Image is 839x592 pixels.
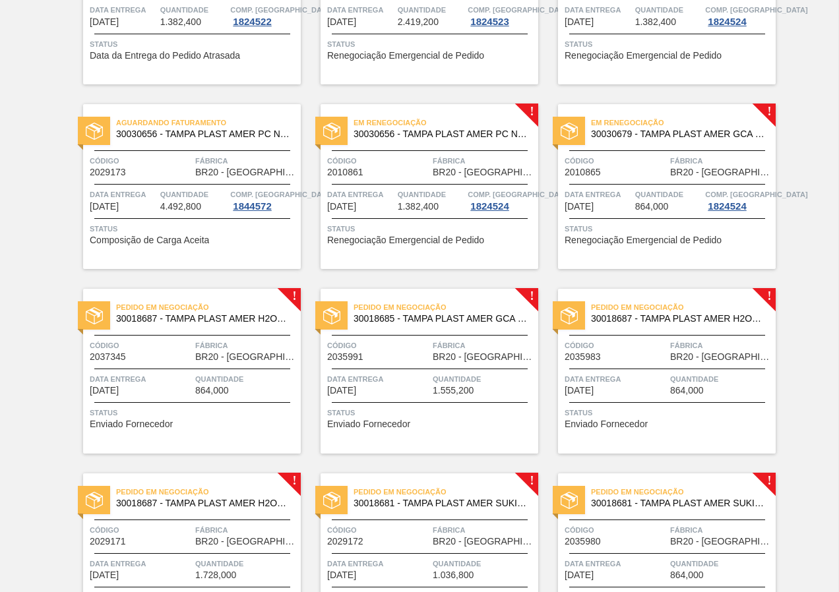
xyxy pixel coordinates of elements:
[195,167,297,177] span: BR20 - Sapucaia
[565,406,772,419] span: Status
[116,314,290,324] span: 30018687 - TAMPA PLAST AMER H2OH LIMAO S/LINER
[591,314,765,324] span: 30018687 - TAMPA PLAST AMER H2OH LIMAO S/LINER
[116,129,290,139] span: 30030656 - TAMPA PLAST AMER PC NIV24
[195,372,297,386] span: Quantidade
[398,3,465,16] span: Quantidade
[195,386,229,396] span: 864,000
[565,235,722,245] span: Renegociação Emergencial de Pedido
[565,386,594,396] span: 02/10/2025
[195,537,297,547] span: BR20 - Sapucaia
[327,570,356,580] span: 02/10/2025
[354,301,538,314] span: Pedido em Negociação
[90,557,192,570] span: Data entrega
[565,419,648,429] span: Enviado Fornecedor
[301,289,538,454] a: !statusPedido em Negociação30018685 - TAMPA PLAST AMER GCA S/LINERCódigo2035991FábricaBR20 - [GEO...
[565,51,722,61] span: Renegociação Emergencial de Pedido
[635,17,676,27] span: 1.382,400
[565,339,667,352] span: Código
[195,570,236,580] span: 1.728,000
[301,104,538,269] a: !statusEm renegociação30030656 - TAMPA PLAST AMER PC NIV24Código2010861FábricaBR20 - [GEOGRAPHIC_...
[670,352,772,362] span: BR20 - Sapucaia
[705,201,749,212] div: 1824524
[468,188,570,201] span: Comp. Carga
[468,3,570,16] span: Comp. Carga
[86,307,103,324] img: status
[433,557,535,570] span: Quantidade
[90,222,297,235] span: Status
[565,167,601,177] span: 2010865
[63,104,301,269] a: statusAguardando Faturamento30030656 - TAMPA PLAST AMER PC NIV24Código2029173FábricaBR20 - [GEOGR...
[195,154,297,167] span: Fábrica
[635,3,702,16] span: Quantidade
[230,3,332,16] span: Comp. Carga
[565,352,601,362] span: 2035983
[705,188,772,212] a: Comp. [GEOGRAPHIC_DATA]1824524
[433,523,535,537] span: Fábrica
[327,202,356,212] span: 30/09/2025
[433,372,535,386] span: Quantidade
[565,222,772,235] span: Status
[90,202,119,212] span: 30/09/2025
[90,3,157,16] span: Data entrega
[433,154,535,167] span: Fábrica
[90,419,173,429] span: Enviado Fornecedor
[538,104,776,269] a: !statusEm renegociação30030679 - TAMPA PLAST AMER GCA ZERO NIV24Código2010865FábricaBR20 - [GEOGR...
[327,386,356,396] span: 01/10/2025
[591,301,776,314] span: Pedido em Negociação
[398,202,439,212] span: 1.382,400
[327,51,484,61] span: Renegociação Emergencial de Pedido
[433,386,474,396] span: 1.555,200
[561,492,578,509] img: status
[63,289,301,454] a: !statusPedido em Negociação30018687 - TAMPA PLAST AMER H2OH LIMAO S/LINERCódigo2037345FábricaBR20...
[433,570,474,580] span: 1.036,800
[565,537,601,547] span: 2035980
[90,235,209,245] span: Composição de Carga Aceita
[327,154,429,167] span: Código
[591,116,776,129] span: Em renegociação
[230,3,297,27] a: Comp. [GEOGRAPHIC_DATA]1824522
[433,352,535,362] span: BR20 - Sapucaia
[635,202,669,212] span: 864,000
[90,17,119,27] span: 10/09/2025
[327,235,484,245] span: Renegociação Emergencial de Pedido
[327,167,363,177] span: 2010861
[670,386,704,396] span: 864,000
[86,492,103,509] img: status
[591,498,765,508] span: 30018681 - TAMPA PLAST AMER SUKITA S/LINER
[468,16,511,27] div: 1824523
[90,570,119,580] span: 02/10/2025
[670,557,772,570] span: Quantidade
[705,3,807,16] span: Comp. Carga
[327,352,363,362] span: 2035991
[90,51,240,61] span: Data da Entrega do Pedido Atrasada
[195,523,297,537] span: Fábrica
[565,372,667,386] span: Data entrega
[230,201,274,212] div: 1844572
[354,129,528,139] span: 30030656 - TAMPA PLAST AMER PC NIV24
[538,289,776,454] a: !statusPedido em Negociação30018687 - TAMPA PLAST AMER H2OH LIMAO S/LINERCódigo2035983FábricaBR20...
[565,3,632,16] span: Data entrega
[90,523,192,537] span: Código
[354,116,538,129] span: Em renegociação
[90,372,192,386] span: Data entrega
[327,406,535,419] span: Status
[565,570,594,580] span: 02/10/2025
[327,222,535,235] span: Status
[670,372,772,386] span: Quantidade
[116,485,301,498] span: Pedido em Negociação
[565,188,632,201] span: Data entrega
[160,202,201,212] span: 4.492,800
[591,485,776,498] span: Pedido em Negociação
[230,16,274,27] div: 1824522
[433,537,535,547] span: BR20 - Sapucaia
[327,17,356,27] span: 12/09/2025
[195,339,297,352] span: Fábrica
[354,485,538,498] span: Pedido em Negociação
[90,167,126,177] span: 2029173
[195,557,297,570] span: Quantidade
[116,116,301,129] span: Aguardando Faturamento
[160,17,201,27] span: 1.382,400
[468,188,535,212] a: Comp. [GEOGRAPHIC_DATA]1824524
[670,537,772,547] span: BR20 - Sapucaia
[327,372,429,386] span: Data entrega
